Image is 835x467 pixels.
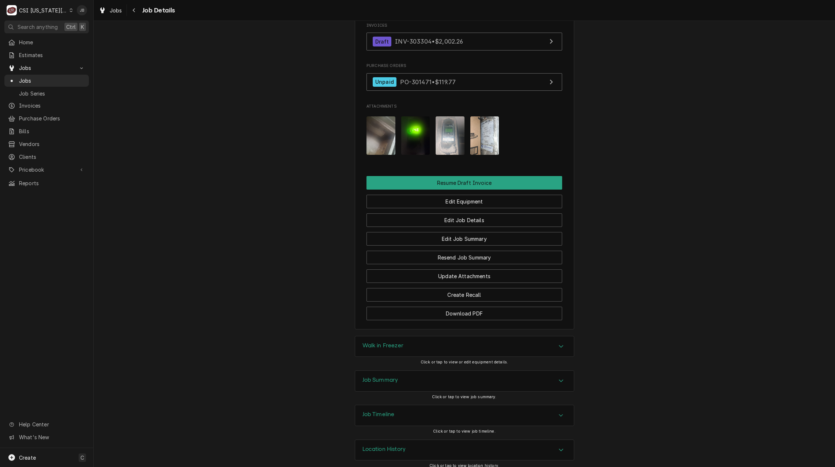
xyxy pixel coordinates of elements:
div: JB [77,5,87,15]
a: View Purchase Order [366,73,562,91]
a: Go to Jobs [4,62,89,74]
span: INV-303304 • $2,002.26 [395,38,463,45]
button: Edit Job Details [366,213,562,227]
span: K [81,23,84,31]
div: Button Group Row [366,176,562,190]
div: CSI Kansas City's Avatar [7,5,17,15]
img: 3JUsPNAShubsTHnkPusy [366,116,395,155]
a: Go to Help Center [4,418,89,430]
a: Jobs [4,75,89,87]
button: Resume Draft Invoice [366,176,562,190]
span: Job Series [19,90,85,97]
button: Resend Job Summary [366,251,562,264]
h3: Location History [362,446,406,453]
span: Job Details [140,5,175,15]
span: Bills [19,127,85,135]
h3: Walk in Freezer [362,342,403,349]
div: Button Group Row [366,246,562,264]
img: KDXvASkWShaMjLy6Msik [401,116,430,155]
span: Clients [19,153,85,161]
span: Home [19,38,85,46]
span: PO-301471 • $119.77 [400,78,456,85]
button: Edit Job Summary [366,232,562,246]
div: Purchase Orders [366,63,562,94]
span: Invoices [19,102,85,109]
span: Jobs [19,64,74,72]
span: Jobs [19,77,85,85]
span: Jobs [110,7,122,14]
span: Search anything [18,23,58,31]
div: Button Group Row [366,208,562,227]
a: Estimates [4,49,89,61]
a: Go to What's New [4,431,89,443]
a: Go to Pricebook [4,164,89,176]
div: Invoices [366,23,562,54]
a: View Invoice [366,33,562,51]
button: Accordion Details Expand Trigger [355,336,574,357]
span: Purchase Orders [19,115,85,122]
button: Create Recall [366,288,562,302]
img: MXvuciyJSWySlCgthFto [436,116,464,155]
span: Estimates [19,51,85,59]
span: C [80,454,84,462]
h3: Job Summary [362,377,398,384]
div: Button Group [366,176,562,320]
div: Location History [355,440,574,461]
div: Button Group Row [366,283,562,302]
div: Joshua Bennett's Avatar [77,5,87,15]
span: Attachments [366,104,562,109]
span: Click or tap to view job timeline. [433,429,495,434]
span: Vendors [19,140,85,148]
div: C [7,5,17,15]
a: Invoices [4,100,89,112]
div: Walk in Freezer [355,336,574,357]
span: Click or tap to view or edit equipment details. [421,360,508,365]
button: Download PDF [366,307,562,320]
button: Accordion Details Expand Trigger [355,371,574,391]
button: Accordion Details Expand Trigger [355,440,574,460]
span: Create [19,455,36,461]
div: Unpaid [373,77,396,87]
button: Search anythingCtrlK [4,20,89,33]
div: Accordion Header [355,405,574,426]
a: Reports [4,177,89,189]
div: Attachments [366,104,562,161]
span: Attachments [366,111,562,161]
span: Pricebook [19,166,74,173]
a: Vendors [4,138,89,150]
img: z0IJvx3RDKxC94480c1k [470,116,499,155]
div: Draft [373,37,391,46]
div: Button Group Row [366,190,562,208]
span: Reports [19,179,85,187]
a: Jobs [96,4,125,16]
div: Button Group Row [366,302,562,320]
span: What's New [19,433,84,441]
button: Accordion Details Expand Trigger [355,405,574,426]
span: Invoices [366,23,562,29]
div: Job Timeline [355,405,574,426]
div: Button Group Row [366,227,562,246]
a: Clients [4,151,89,163]
span: Help Center [19,421,84,428]
span: Click or tap to view job summary. [432,395,496,399]
a: Purchase Orders [4,112,89,124]
button: Navigate back [128,4,140,16]
div: Accordion Header [355,440,574,460]
a: Home [4,36,89,48]
button: Edit Equipment [366,195,562,208]
span: Purchase Orders [366,63,562,69]
button: Update Attachments [366,269,562,283]
span: Ctrl [66,23,76,31]
a: Bills [4,125,89,137]
div: Accordion Header [355,336,574,357]
div: Button Group Row [366,264,562,283]
div: Job Summary [355,370,574,392]
div: CSI [US_STATE][GEOGRAPHIC_DATA] [19,7,67,14]
div: Accordion Header [355,371,574,391]
a: Job Series [4,87,89,100]
h3: Job Timeline [362,411,395,418]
